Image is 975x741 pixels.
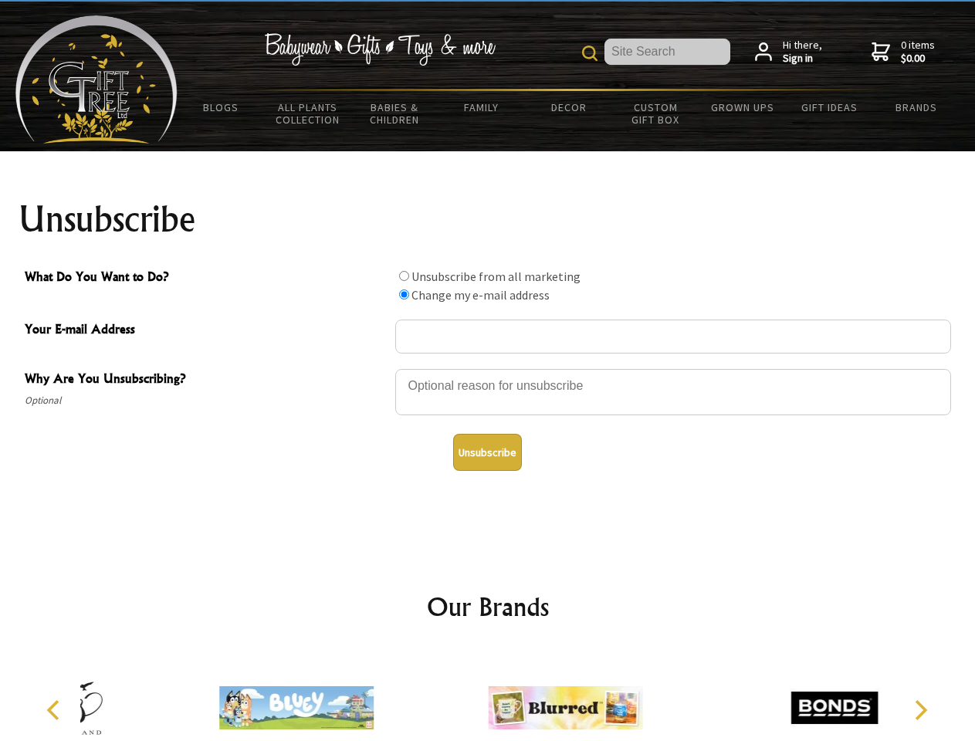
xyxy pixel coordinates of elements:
[411,287,550,303] label: Change my e-mail address
[25,391,388,410] span: Optional
[411,269,581,284] label: Unsubscribe from all marketing
[901,38,935,66] span: 0 items
[755,39,822,66] a: Hi there,Sign in
[783,39,822,66] span: Hi there,
[399,289,409,299] input: What Do You Want to Do?
[786,91,873,123] a: Gift Ideas
[699,91,786,123] a: Grown Ups
[783,52,822,66] strong: Sign in
[453,434,522,471] button: Unsubscribe
[264,33,496,66] img: Babywear - Gifts - Toys & more
[901,52,935,66] strong: $0.00
[903,693,937,727] button: Next
[604,39,730,65] input: Site Search
[612,91,699,136] a: Custom Gift Box
[438,91,526,123] a: Family
[25,369,388,391] span: Why Are You Unsubscribing?
[265,91,352,136] a: All Plants Collection
[39,693,73,727] button: Previous
[873,91,960,123] a: Brands
[399,271,409,281] input: What Do You Want to Do?
[351,91,438,136] a: Babies & Children
[872,39,935,66] a: 0 items$0.00
[395,369,951,415] textarea: Why Are You Unsubscribing?
[25,267,388,289] span: What Do You Want to Do?
[25,320,388,342] span: Your E-mail Address
[525,91,612,123] a: Decor
[19,201,957,238] h1: Unsubscribe
[582,46,598,61] img: product search
[31,588,945,625] h2: Our Brands
[395,320,951,354] input: Your E-mail Address
[15,15,178,144] img: Babyware - Gifts - Toys and more...
[178,91,265,123] a: BLOGS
